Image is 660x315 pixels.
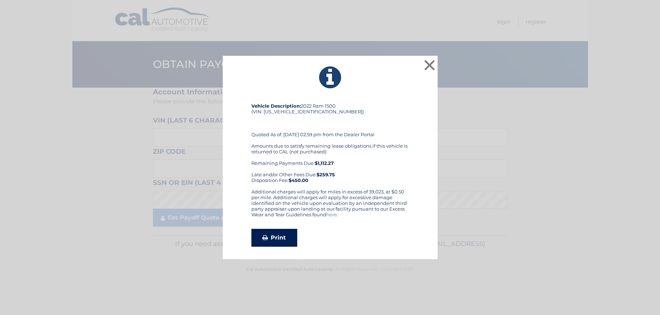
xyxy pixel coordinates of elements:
strong: Vehicle Description: [251,103,301,109]
button: × [423,58,437,72]
b: $259.75 [317,172,335,177]
b: $1,112.27 [315,160,334,166]
div: Amounts due to satisfy remaining lease obligations if this vehicle is returned to CAL (not purcha... [251,143,409,183]
strong: $450.00 [289,177,308,183]
div: 2022 Ram 1500 (VIN: [US_VEHICLE_IDENTIFICATION_NUMBER]) Quoted As of: [DATE] 02:59 pm from the De... [251,103,409,189]
a: here [326,212,337,217]
a: Print [251,229,297,247]
div: Additional charges will apply for miles in excess of 39,023, at $0.50 per mile. Additional charge... [251,189,409,223]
